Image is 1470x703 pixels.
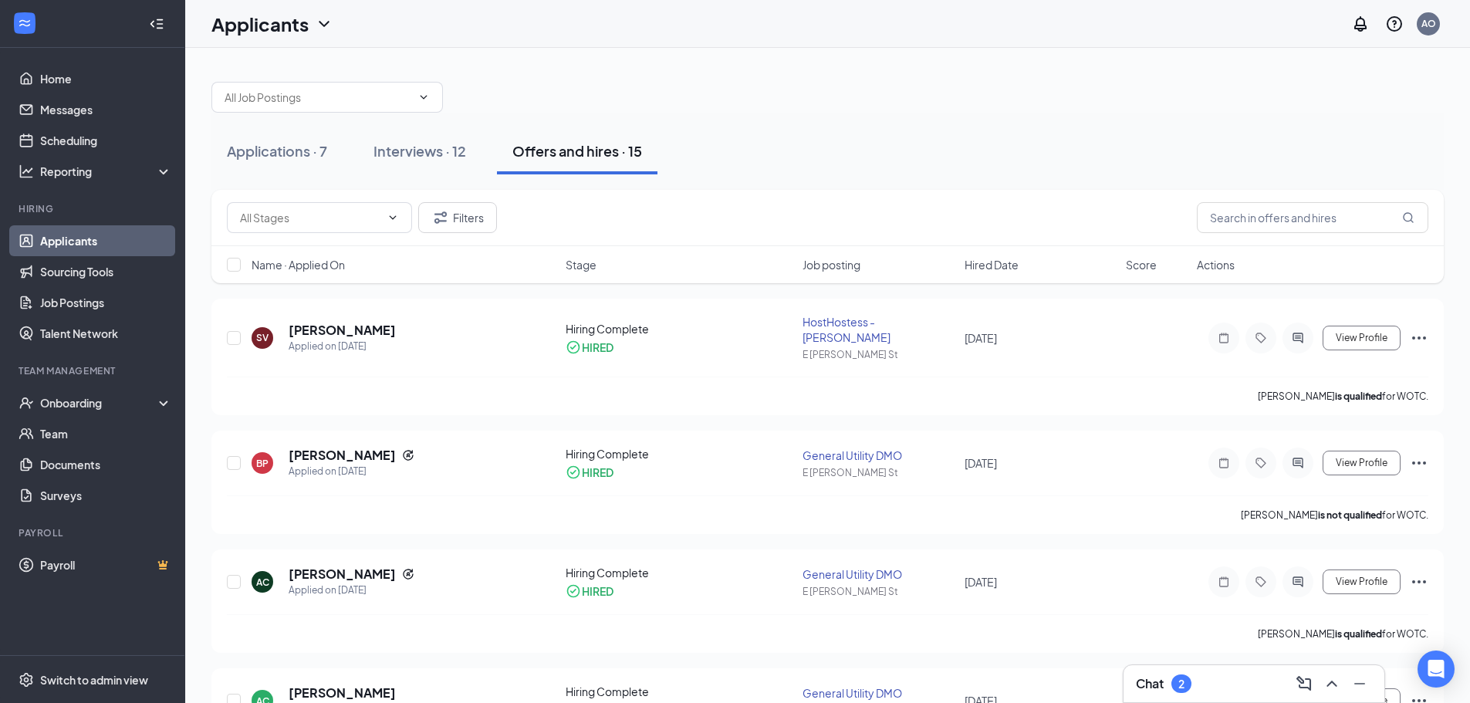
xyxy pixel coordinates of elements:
svg: ActiveChat [1289,457,1307,469]
span: [DATE] [965,575,997,589]
a: PayrollCrown [40,549,172,580]
svg: Note [1215,457,1233,469]
div: Open Intercom Messenger [1418,651,1455,688]
div: Applied on [DATE] [289,339,396,354]
a: Home [40,63,172,94]
svg: ChevronDown [315,15,333,33]
div: Switch to admin view [40,672,148,688]
svg: Reapply [402,449,414,461]
svg: CheckmarkCircle [566,583,581,599]
button: View Profile [1323,326,1401,350]
svg: ChevronDown [417,91,430,103]
div: Applications · 7 [227,141,327,161]
svg: QuestionInfo [1385,15,1404,33]
div: General Utility DMO [803,685,955,701]
span: Actions [1197,257,1235,272]
svg: Filter [431,208,450,227]
svg: Tag [1252,457,1270,469]
svg: Collapse [149,16,164,32]
span: View Profile [1336,333,1387,343]
p: [PERSON_NAME] for WOTC. [1258,627,1428,640]
div: Hiring Complete [566,565,794,580]
svg: Note [1215,332,1233,344]
b: is qualified [1335,390,1382,402]
p: [PERSON_NAME] for WOTC. [1241,509,1428,522]
p: [PERSON_NAME] for WOTC. [1258,390,1428,403]
div: Hiring Complete [566,446,794,461]
svg: Tag [1252,332,1270,344]
a: Scheduling [40,125,172,156]
h5: [PERSON_NAME] [289,447,396,464]
svg: CheckmarkCircle [566,465,581,480]
svg: ActiveChat [1289,576,1307,588]
svg: WorkstreamLogo [17,15,32,31]
input: Search in offers and hires [1197,202,1428,233]
b: is not qualified [1318,509,1382,521]
a: Messages [40,94,172,125]
svg: ChevronUp [1323,674,1341,693]
h3: Chat [1136,675,1164,692]
button: ComposeMessage [1292,671,1316,696]
svg: Ellipses [1410,329,1428,347]
div: BP [256,457,269,470]
a: Sourcing Tools [40,256,172,287]
h5: [PERSON_NAME] [289,684,396,701]
svg: ActiveChat [1289,332,1307,344]
button: Filter Filters [418,202,497,233]
svg: ChevronDown [387,211,399,224]
div: HIRED [582,465,613,480]
svg: Ellipses [1410,573,1428,591]
b: is qualified [1335,628,1382,640]
a: Applicants [40,225,172,256]
div: Offers and hires · 15 [512,141,642,161]
h1: Applicants [211,11,309,37]
div: General Utility DMO [803,448,955,463]
svg: MagnifyingGlass [1402,211,1414,224]
span: Stage [566,257,596,272]
svg: Notifications [1351,15,1370,33]
div: Interviews · 12 [373,141,466,161]
div: E [PERSON_NAME] St [803,348,955,361]
svg: Analysis [19,164,34,179]
div: Hiring Complete [566,684,794,699]
button: ChevronUp [1320,671,1344,696]
button: View Profile [1323,451,1401,475]
button: View Profile [1323,569,1401,594]
div: General Utility DMO [803,566,955,582]
span: Job posting [803,257,860,272]
div: HostHostess - [PERSON_NAME] [803,314,955,345]
div: Hiring Complete [566,321,794,336]
div: HIRED [582,340,613,355]
svg: Minimize [1350,674,1369,693]
svg: Settings [19,672,34,688]
div: E [PERSON_NAME] St [803,466,955,479]
div: Onboarding [40,395,159,411]
div: E [PERSON_NAME] St [803,585,955,598]
div: 2 [1178,678,1184,691]
svg: CheckmarkCircle [566,340,581,355]
span: Name · Applied On [252,257,345,272]
a: Team [40,418,172,449]
span: Score [1126,257,1157,272]
svg: ComposeMessage [1295,674,1313,693]
div: Payroll [19,526,169,539]
span: View Profile [1336,458,1387,468]
div: SV [256,331,269,344]
span: [DATE] [965,331,997,345]
svg: UserCheck [19,395,34,411]
svg: Ellipses [1410,454,1428,472]
div: Hiring [19,202,169,215]
span: View Profile [1336,576,1387,587]
input: All Stages [240,209,380,226]
a: Talent Network [40,318,172,349]
div: Reporting [40,164,173,179]
svg: Reapply [402,568,414,580]
div: Applied on [DATE] [289,583,414,598]
div: HIRED [582,583,613,599]
span: Hired Date [965,257,1019,272]
h5: [PERSON_NAME] [289,322,396,339]
div: AO [1421,17,1436,30]
div: Applied on [DATE] [289,464,414,479]
h5: [PERSON_NAME] [289,566,396,583]
span: [DATE] [965,456,997,470]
